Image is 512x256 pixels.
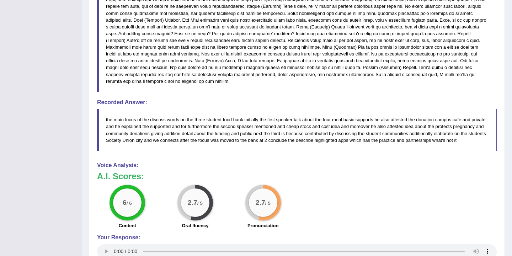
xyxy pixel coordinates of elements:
label: Oral fluency [182,222,208,229]
h4: Recorded Answer: [97,99,497,106]
small: / 5 [197,201,203,206]
big: 6 [123,199,127,207]
blockquote: the main focus of the discuss words on the three student food bank initially the first speaker ta... [97,109,497,151]
big: 2.7 [256,199,265,207]
h4: Voice Analysis: [97,162,497,169]
big: 2.7 [188,199,197,207]
h4: Your Response: [97,234,497,241]
small: / 5 [265,201,270,206]
label: Pronunciation [247,222,278,229]
small: / 6 [127,201,132,206]
label: Content [119,222,136,229]
b: A.I. Scores: [97,171,144,181]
